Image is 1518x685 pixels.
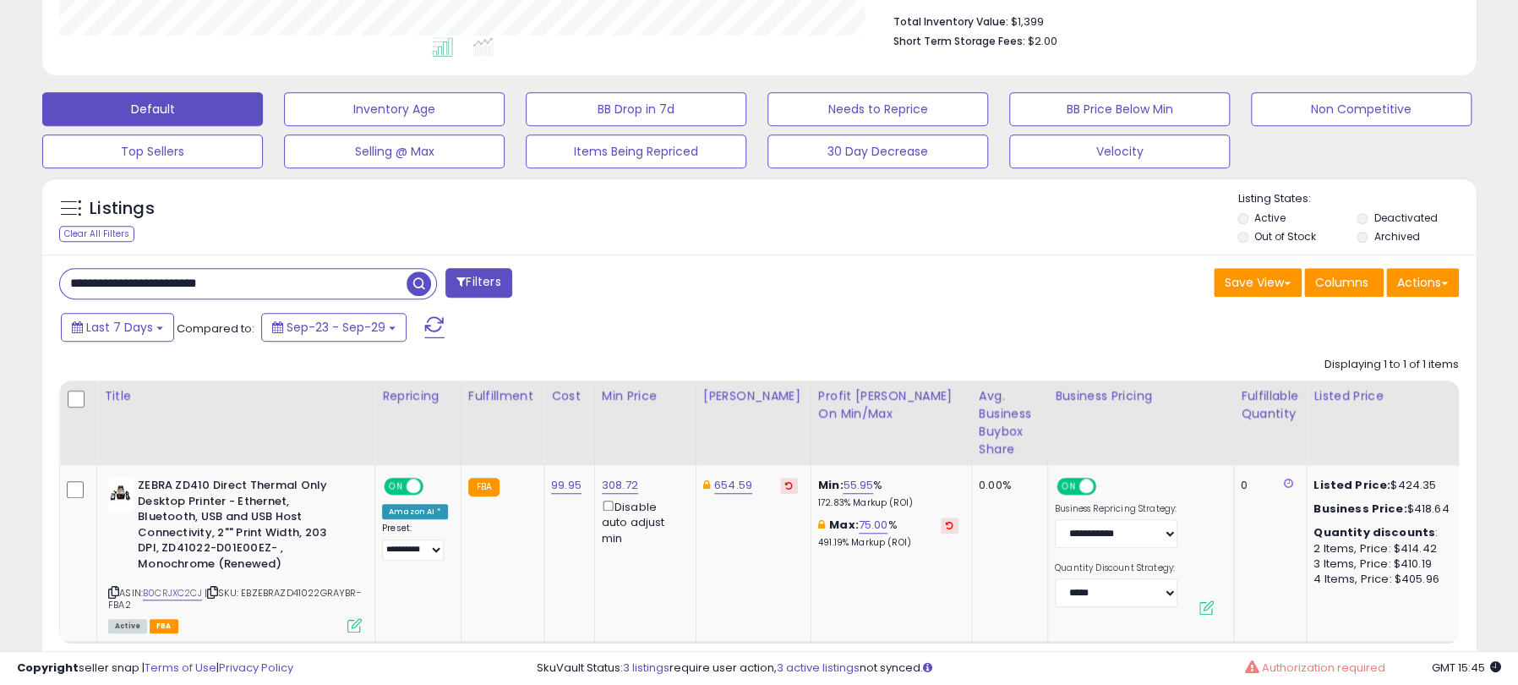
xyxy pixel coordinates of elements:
[551,387,587,405] div: Cost
[86,319,153,336] span: Last 7 Days
[1313,501,1406,517] b: Business Price:
[42,92,263,126] button: Default
[1009,92,1230,126] button: BB Price Below Min
[1304,268,1384,297] button: Columns
[1313,572,1454,587] div: 4 Items, Price: $405.96
[703,387,804,405] div: [PERSON_NAME]
[1313,387,1460,405] div: Listed Price
[893,14,1008,29] b: Total Inventory Value:
[979,387,1040,458] div: Avg. Business Buybox Share
[811,381,971,465] th: The percentage added to the cost of goods (COGS) that forms the calculator for Min & Max prices.
[1241,387,1299,423] div: Fulfillable Quantity
[1254,211,1286,225] label: Active
[42,134,263,168] button: Top Sellers
[818,497,958,509] p: 172.83% Markup (ROI)
[1315,274,1368,291] span: Columns
[526,92,746,126] button: BB Drop in 7d
[138,478,343,576] b: ZEBRA ZD410 Direct Thermal Only Desktop Printer - Ethernet, Bluetooth, USB and USB Host Connectiv...
[602,497,683,546] div: Disable auto adjust min
[382,504,448,519] div: Amazon AI *
[1262,660,1385,676] span: Authorization required
[1237,191,1476,207] p: Listing States:
[1028,33,1057,49] span: $2.00
[767,134,988,168] button: 30 Day Decrease
[108,478,362,631] div: ASIN:
[382,387,454,405] div: Repricing
[1058,479,1079,494] span: ON
[1313,541,1454,556] div: 2 Items, Price: $414.42
[284,92,505,126] button: Inventory Age
[818,478,958,509] div: %
[1373,211,1437,225] label: Deactivated
[59,226,134,242] div: Clear All Filters
[818,537,958,549] p: 491.19% Markup (ROI)
[829,517,859,533] b: Max:
[421,479,448,494] span: OFF
[177,321,254,337] span: Compared to:
[602,477,638,494] a: 308.72
[843,477,873,494] a: 55.95
[1313,501,1454,517] div: $418.64
[818,387,964,423] div: Profit [PERSON_NAME] on Min/Max
[551,477,582,494] a: 99.95
[1313,556,1454,572] div: 3 Items, Price: $410.19
[17,660,79,676] strong: Copyright
[1386,268,1459,297] button: Actions
[1313,524,1435,540] b: Quantity discounts
[1055,503,1177,515] label: Business Repricing Strategy:
[623,660,669,676] a: 3 listings
[537,660,1501,677] div: SkuVault Status: require user action, not synced.
[1251,92,1472,126] button: Non Competitive
[385,479,407,494] span: ON
[1254,229,1316,244] label: Out of Stock
[108,586,362,611] span: | SKU: EBZEBRAZD41022GRAYBR-FBA2
[90,197,155,221] h5: Listings
[143,586,202,600] a: B0CRJXC2CJ
[859,517,888,534] a: 75.00
[1324,357,1459,373] div: Displaying 1 to 1 of 1 items
[1373,229,1419,244] label: Archived
[1214,268,1302,297] button: Save View
[777,660,860,676] a: 3 active listings
[818,518,958,549] div: %
[17,660,293,677] div: seller snap | |
[468,387,537,405] div: Fulfillment
[526,134,746,168] button: Items Being Repriced
[468,478,500,496] small: FBA
[714,477,752,494] a: 654.59
[602,387,689,405] div: Min Price
[150,619,178,633] span: FBA
[284,134,505,168] button: Selling @ Max
[445,268,511,298] button: Filters
[108,619,147,633] span: All listings currently available for purchase on Amazon
[1055,387,1226,405] div: Business Pricing
[219,660,293,676] a: Privacy Policy
[287,319,385,336] span: Sep-23 - Sep-29
[1313,525,1454,540] div: :
[893,10,1447,30] li: $1,399
[1432,660,1501,676] span: 2025-10-7 15:45 GMT
[1241,478,1293,493] div: 0
[1009,134,1230,168] button: Velocity
[1094,479,1121,494] span: OFF
[145,660,216,676] a: Terms of Use
[767,92,988,126] button: Needs to Reprice
[979,478,1035,493] div: 0.00%
[1313,477,1390,493] b: Listed Price:
[893,34,1025,48] b: Short Term Storage Fees:
[108,478,134,512] img: 317akxVmhaL._SL40_.jpg
[261,313,407,342] button: Sep-23 - Sep-29
[818,477,844,493] b: Min:
[104,387,368,405] div: Title
[382,523,448,561] div: Preset:
[61,313,174,342] button: Last 7 Days
[1313,478,1454,493] div: $424.35
[1055,562,1177,574] label: Quantity Discount Strategy:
